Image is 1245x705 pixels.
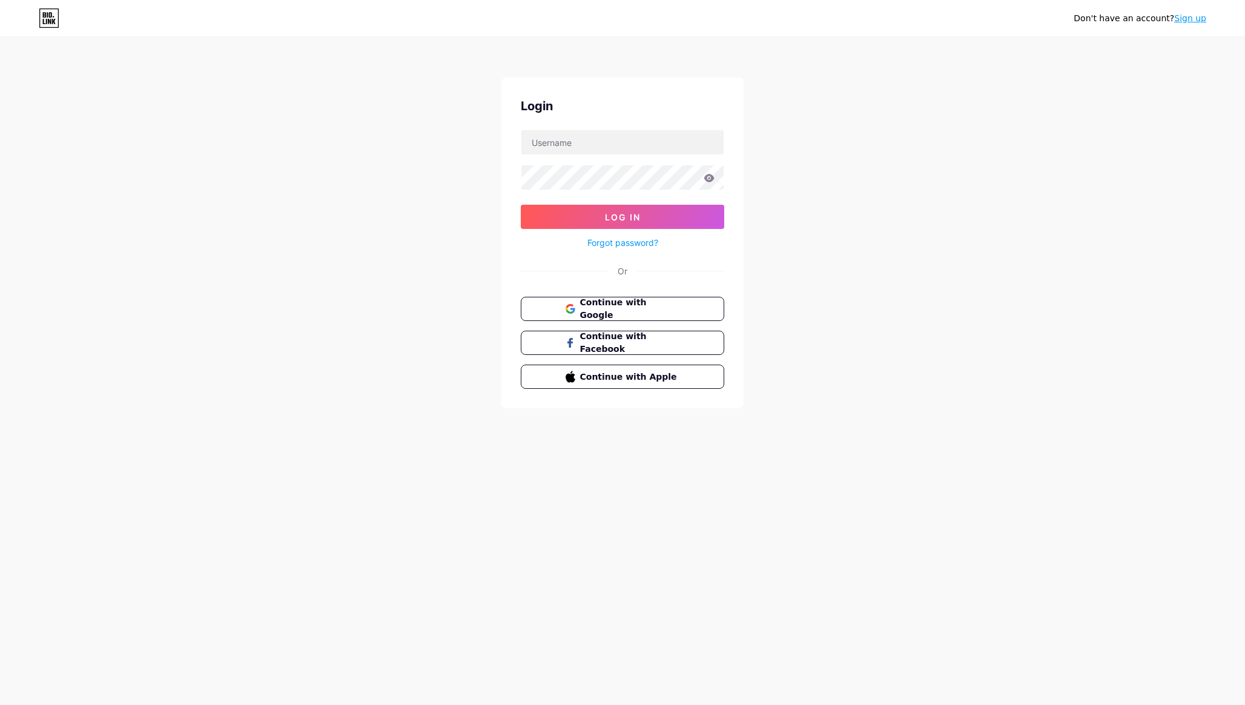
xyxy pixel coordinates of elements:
[580,330,680,356] span: Continue with Facebook
[521,365,724,389] button: Continue with Apple
[587,236,658,249] a: Forgot password?
[521,130,724,154] input: Username
[521,331,724,355] button: Continue with Facebook
[521,297,724,321] button: Continue with Google
[521,205,724,229] button: Log In
[580,296,680,322] span: Continue with Google
[1174,13,1206,23] a: Sign up
[605,212,641,222] span: Log In
[580,371,680,383] span: Continue with Apple
[1074,12,1206,25] div: Don't have an account?
[618,265,627,277] div: Or
[521,97,724,115] div: Login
